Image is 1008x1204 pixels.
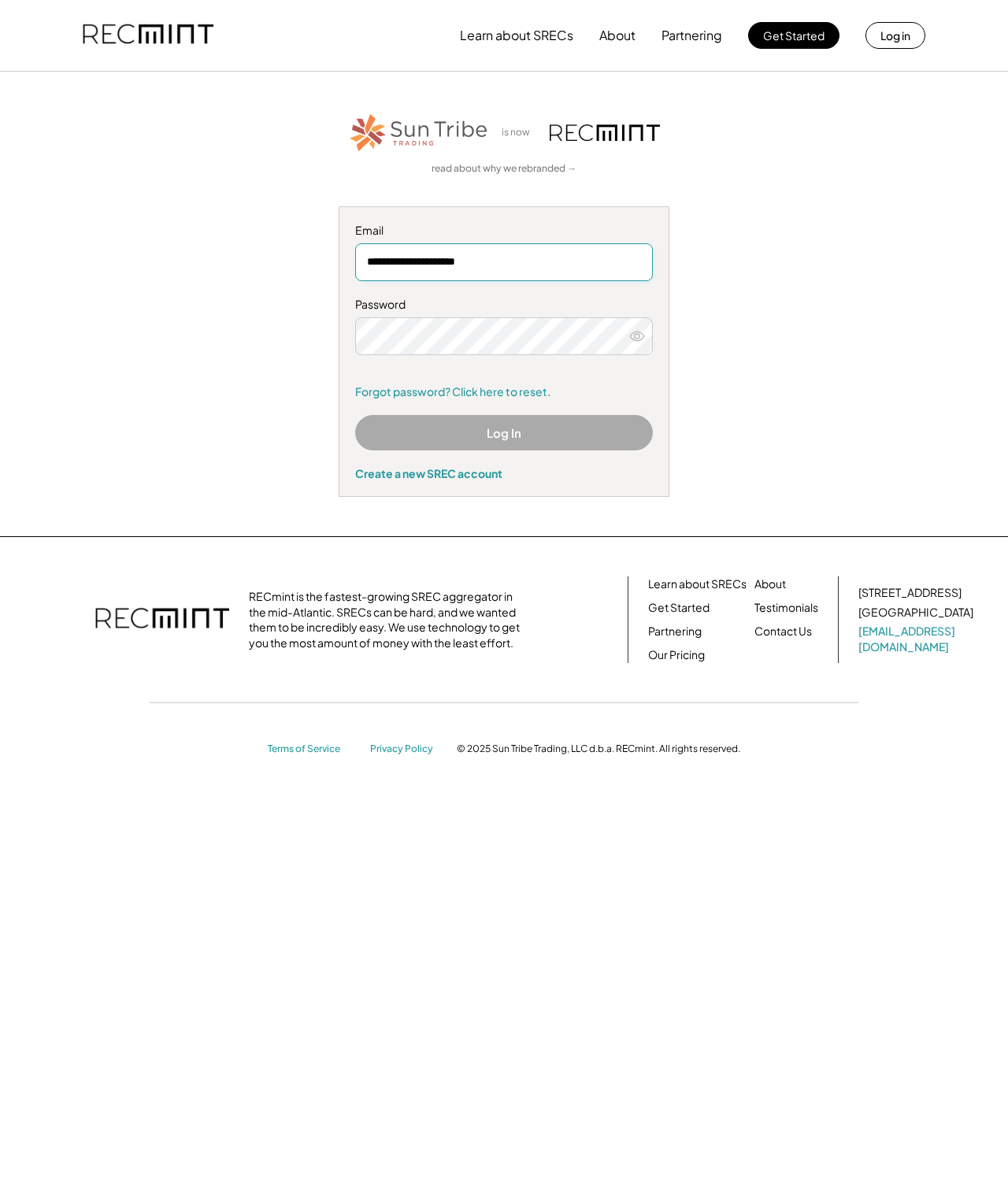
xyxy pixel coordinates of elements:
[661,20,722,51] button: Partnering
[95,592,229,647] img: recmint-logotype%403x.png
[748,22,839,49] button: Get Started
[648,600,710,616] a: Get Started
[249,589,528,650] div: RECmint is the fastest-growing SREC aggregator in the mid-Atlantic. SRECs can be hard, and we wan...
[268,743,354,756] a: Terms of Service
[355,384,653,400] a: Forgot password? Click here to reset.
[754,600,818,616] a: Testimonials
[648,576,747,592] a: Learn about SRECs
[83,9,213,62] img: recmint-logotype%403x.png
[355,223,653,239] div: Email
[370,743,441,756] a: Privacy Policy
[460,20,573,51] button: Learn about SRECs
[432,162,576,176] a: read about why we rebranded →
[648,624,702,639] a: Partnering
[348,111,490,154] img: STT_Horizontal_Logo%2B-%2BColor.png
[754,624,812,639] a: Contact Us
[858,624,976,654] a: [EMAIL_ADDRESS][DOMAIN_NAME]
[865,22,925,49] button: Log in
[355,415,653,450] button: Log In
[858,585,962,601] div: [STREET_ADDRESS]
[457,743,740,755] div: © 2025 Sun Tribe Trading, LLC d.b.a. RECmint. All rights reserved.
[550,124,660,141] img: recmint-logotype%403x.png
[355,297,653,313] div: Password
[754,576,786,592] a: About
[498,126,542,139] div: is now
[599,20,636,51] button: About
[355,466,653,480] div: Create a new SREC account
[648,647,705,663] a: Our Pricing
[858,605,973,621] div: [GEOGRAPHIC_DATA]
